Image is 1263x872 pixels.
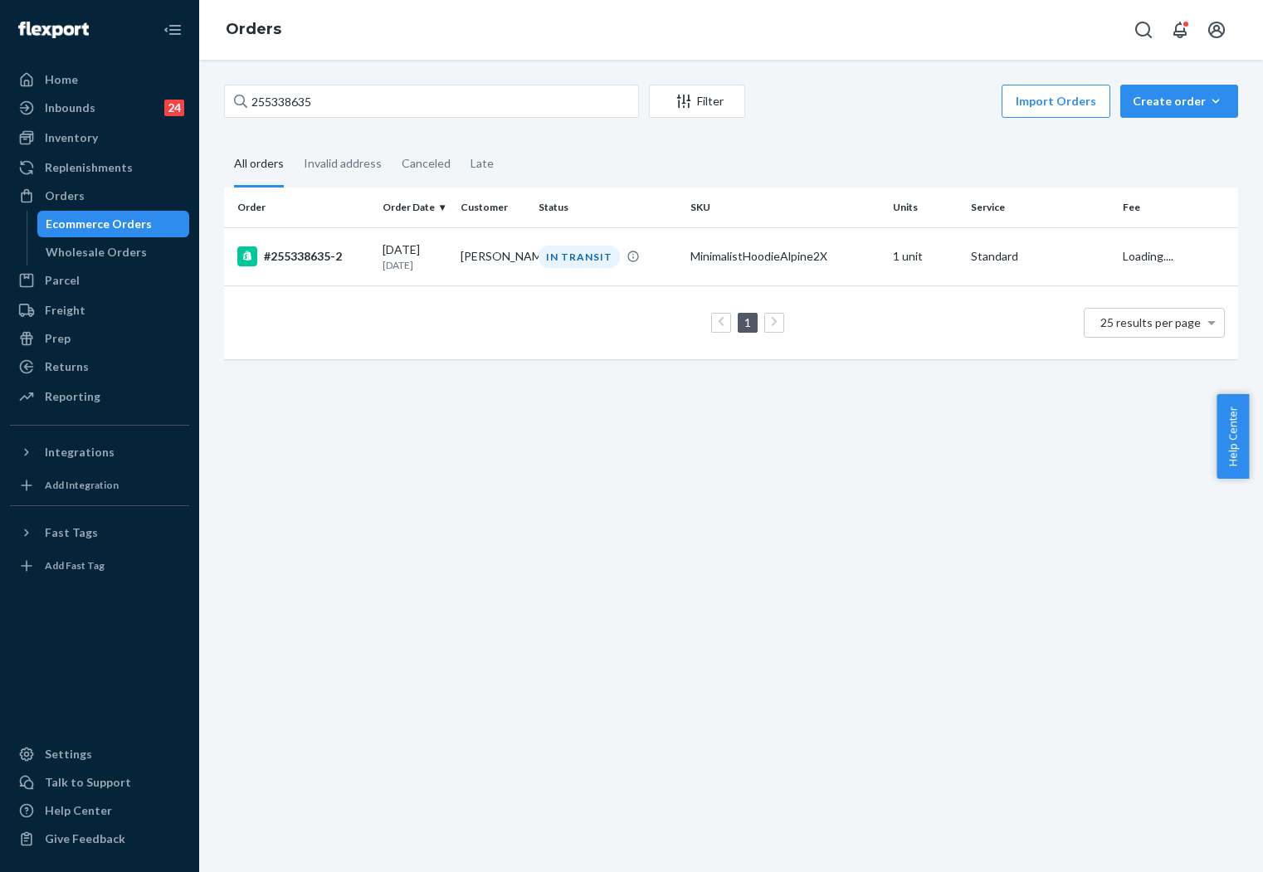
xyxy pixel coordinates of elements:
[10,124,189,151] a: Inventory
[886,188,964,227] th: Units
[10,154,189,181] a: Replenishments
[1116,227,1238,285] td: Loading....
[224,188,376,227] th: Order
[1100,315,1201,329] span: 25 results per page
[10,66,189,93] a: Home
[10,325,189,352] a: Prep
[234,142,284,188] div: All orders
[539,246,620,268] div: IN TRANSIT
[741,315,754,329] a: Page 1 is your current page
[690,248,880,265] div: MinimalistHoodieAlpine2X
[18,22,89,38] img: Flexport logo
[10,553,189,579] a: Add Fast Tag
[10,439,189,465] button: Integrations
[1120,85,1238,118] button: Create order
[383,258,447,272] p: [DATE]
[10,95,189,121] a: Inbounds24
[402,142,451,185] div: Canceled
[471,142,494,185] div: Late
[10,741,189,767] a: Settings
[164,100,184,116] div: 24
[1127,13,1160,46] button: Open Search Box
[650,93,744,110] div: Filter
[212,6,295,54] ol: breadcrumbs
[156,13,189,46] button: Close Navigation
[964,188,1116,227] th: Service
[45,388,100,405] div: Reporting
[10,826,189,852] button: Give Feedback
[45,831,125,847] div: Give Feedback
[886,227,964,285] td: 1 unit
[10,297,189,324] a: Freight
[304,142,382,185] div: Invalid address
[37,211,190,237] a: Ecommerce Orders
[45,129,98,146] div: Inventory
[971,248,1109,265] p: Standard
[45,774,131,791] div: Talk to Support
[37,239,190,265] a: Wholesale Orders
[1163,13,1197,46] button: Open notifications
[45,444,115,460] div: Integrations
[649,85,745,118] button: Filter
[684,188,886,227] th: SKU
[45,558,105,572] div: Add Fast Tag
[10,769,189,796] a: Talk to Support
[45,746,92,762] div: Settings
[45,188,85,204] div: Orders
[461,200,525,214] div: Customer
[1133,93,1226,110] div: Create order
[376,188,454,227] th: Order Date
[45,100,95,116] div: Inbounds
[224,85,639,118] input: Search orders
[45,478,119,492] div: Add Integration
[45,159,133,176] div: Replenishments
[237,246,369,266] div: #255338635-2
[45,302,85,319] div: Freight
[10,519,189,546] button: Fast Tags
[45,524,98,541] div: Fast Tags
[45,330,71,347] div: Prep
[383,241,447,272] div: [DATE]
[1002,85,1110,118] button: Import Orders
[10,472,189,499] a: Add Integration
[45,802,112,819] div: Help Center
[10,267,189,294] a: Parcel
[45,71,78,88] div: Home
[226,20,281,38] a: Orders
[46,244,147,261] div: Wholesale Orders
[10,383,189,410] a: Reporting
[10,353,189,380] a: Returns
[454,227,532,285] td: [PERSON_NAME]
[10,183,189,209] a: Orders
[1116,188,1238,227] th: Fee
[10,797,189,824] a: Help Center
[45,358,89,375] div: Returns
[532,188,684,227] th: Status
[46,216,152,232] div: Ecommerce Orders
[1217,394,1249,479] button: Help Center
[1200,13,1233,46] button: Open account menu
[45,272,80,289] div: Parcel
